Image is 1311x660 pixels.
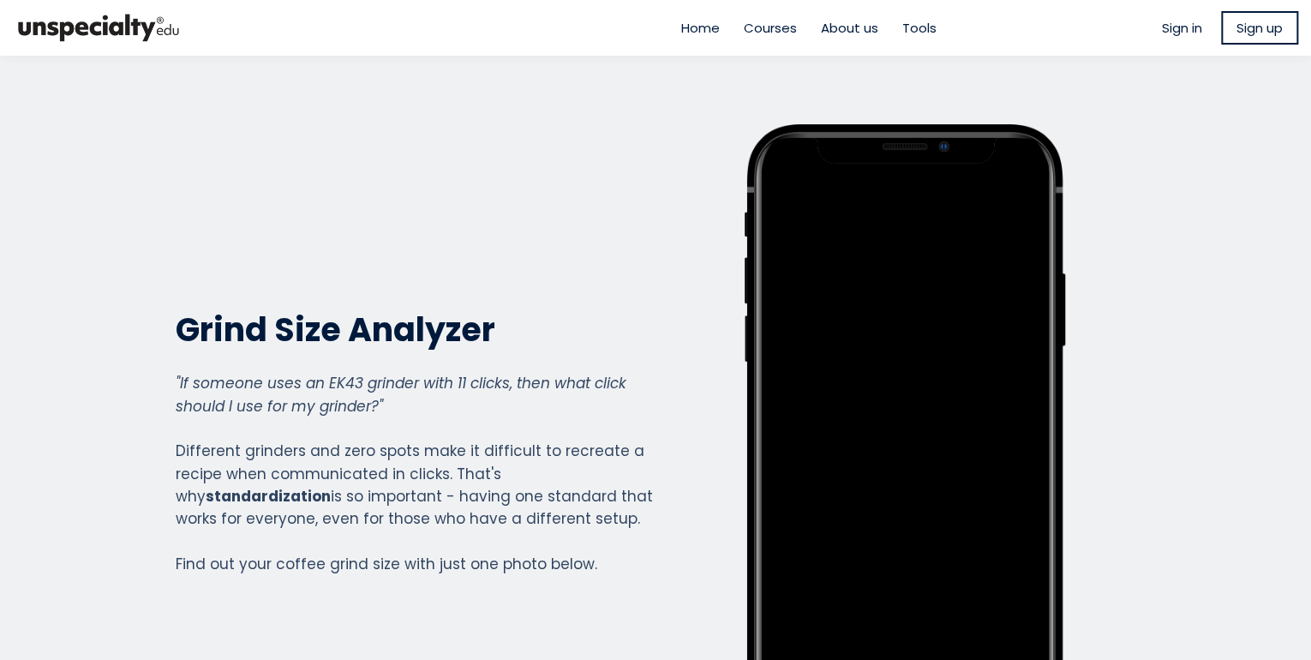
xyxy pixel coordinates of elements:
[1221,11,1298,45] a: Sign up
[1236,18,1283,38] span: Sign up
[206,486,331,507] strong: standardization
[176,309,654,351] h2: Grind Size Analyzer
[176,373,626,416] em: "If someone uses an EK43 grinder with 11 clicks, then what click should I use for my grinder?"
[744,18,797,38] a: Courses
[13,7,184,49] img: bc390a18feecddb333977e298b3a00a1.png
[1162,18,1202,38] a: Sign in
[821,18,878,38] a: About us
[902,18,937,38] a: Tools
[681,18,720,38] a: Home
[176,372,654,575] div: Different grinders and zero spots make it difficult to recreate a recipe when communicated in cli...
